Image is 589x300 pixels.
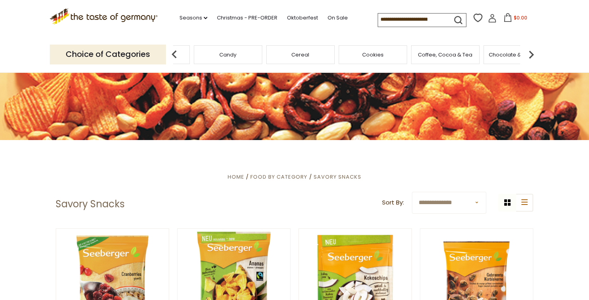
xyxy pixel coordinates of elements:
[287,14,318,22] a: Oktoberfest
[291,52,309,58] a: Cereal
[217,14,277,22] a: Christmas - PRE-ORDER
[56,198,125,210] h1: Savory Snacks
[523,47,539,62] img: next arrow
[179,14,207,22] a: Seasons
[166,47,182,62] img: previous arrow
[250,173,307,181] a: Food By Category
[328,14,348,22] a: On Sale
[362,52,384,58] a: Cookies
[50,45,166,64] p: Choice of Categories
[314,173,361,181] a: Savory Snacks
[219,52,236,58] a: Candy
[498,13,532,25] button: $0.00
[489,52,547,58] a: Chocolate & Marzipan
[228,173,244,181] a: Home
[382,198,404,208] label: Sort By:
[514,14,527,21] span: $0.00
[418,52,472,58] a: Coffee, Cocoa & Tea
